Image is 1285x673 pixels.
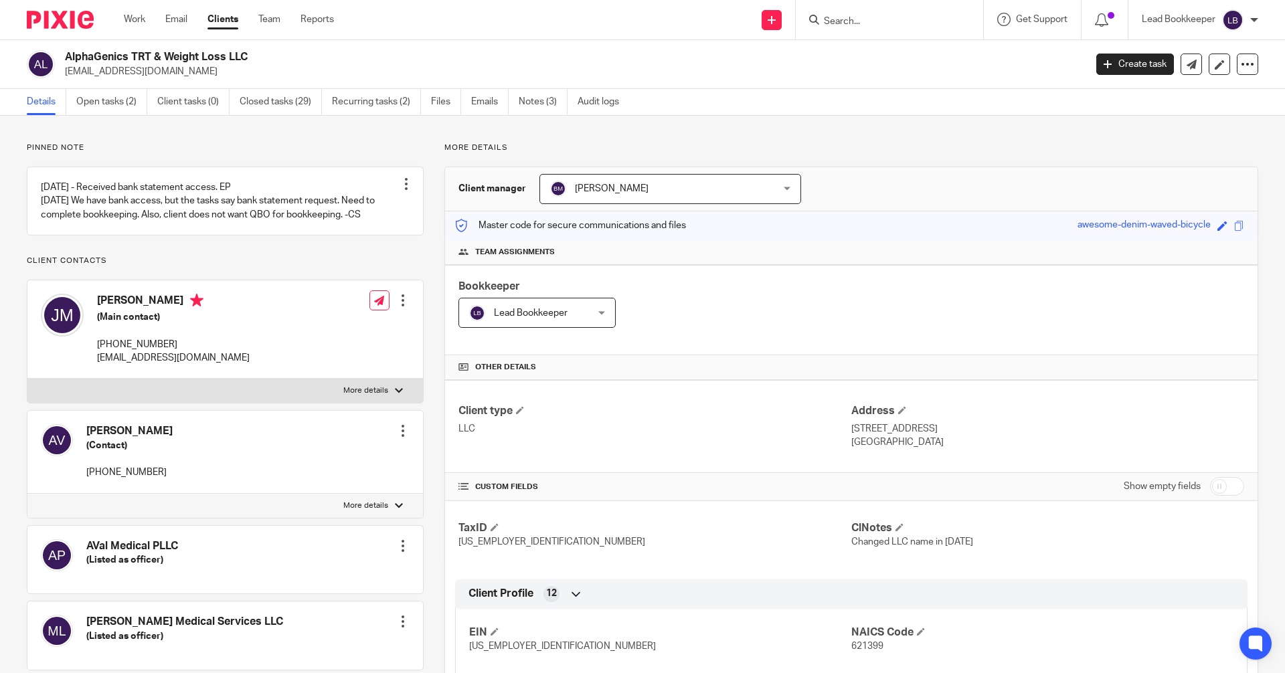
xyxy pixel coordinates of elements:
[65,65,1076,78] p: [EMAIL_ADDRESS][DOMAIN_NAME]
[27,50,55,78] img: svg%3E
[546,587,557,600] span: 12
[27,11,94,29] img: Pixie
[851,626,1233,640] h4: NAICS Code
[97,310,250,324] h5: (Main contact)
[1124,480,1201,493] label: Show empty fields
[86,466,173,479] p: [PHONE_NUMBER]
[1142,13,1215,26] p: Lead Bookkeeper
[207,13,238,26] a: Clients
[343,500,388,511] p: More details
[458,182,526,195] h3: Client manager
[97,351,250,365] p: [EMAIL_ADDRESS][DOMAIN_NAME]
[258,13,280,26] a: Team
[332,89,421,115] a: Recurring tasks (2)
[475,247,555,258] span: Team assignments
[27,256,424,266] p: Client contacts
[578,89,629,115] a: Audit logs
[1222,9,1244,31] img: svg%3E
[41,294,84,336] img: svg%3E
[86,439,173,452] h5: (Contact)
[469,305,485,321] img: svg%3E
[469,626,851,640] h4: EIN
[851,436,1244,449] p: [GEOGRAPHIC_DATA]
[41,539,73,571] img: svg%3E
[550,181,566,197] img: svg%3E
[494,308,568,318] span: Lead Bookkeeper
[471,89,509,115] a: Emails
[431,89,461,115] a: Files
[851,404,1244,418] h4: Address
[86,630,283,643] h5: (Listed as officer)
[86,615,283,629] h4: [PERSON_NAME] Medical Services LLC
[851,422,1244,436] p: [STREET_ADDRESS]
[851,521,1244,535] h4: ClNotes
[343,385,388,396] p: More details
[41,615,73,647] img: svg%3E
[575,184,649,193] span: [PERSON_NAME]
[1016,15,1067,24] span: Get Support
[27,142,424,153] p: Pinned note
[475,362,536,373] span: Other details
[1078,218,1211,233] div: awesome-denim-waved-bicycle
[823,16,943,28] input: Search
[86,424,173,438] h4: [PERSON_NAME]
[458,404,851,418] h4: Client type
[124,13,145,26] a: Work
[240,89,322,115] a: Closed tasks (29)
[190,294,203,307] i: Primary
[519,89,568,115] a: Notes (3)
[86,553,178,567] h5: (Listed as officer)
[1096,54,1174,75] a: Create task
[458,537,645,547] span: [US_EMPLOYER_IDENTIFICATION_NUMBER]
[458,281,520,292] span: Bookkeeper
[157,89,230,115] a: Client tasks (0)
[468,587,533,601] span: Client Profile
[301,13,334,26] a: Reports
[469,642,656,651] span: [US_EMPLOYER_IDENTIFICATION_NUMBER]
[86,539,178,553] h4: AVal Medical PLLC
[851,642,883,651] span: 621399
[165,13,187,26] a: Email
[41,424,73,456] img: svg%3E
[97,294,250,310] h4: [PERSON_NAME]
[97,338,250,351] p: [PHONE_NUMBER]
[27,89,66,115] a: Details
[458,422,851,436] p: LLC
[444,142,1258,153] p: More details
[455,219,686,232] p: Master code for secure communications and files
[65,50,874,64] h2: AlphaGenics TRT & Weight Loss LLC
[458,482,851,492] h4: CUSTOM FIELDS
[458,521,851,535] h4: TaxID
[76,89,147,115] a: Open tasks (2)
[851,537,973,547] span: Changed LLC name in [DATE]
